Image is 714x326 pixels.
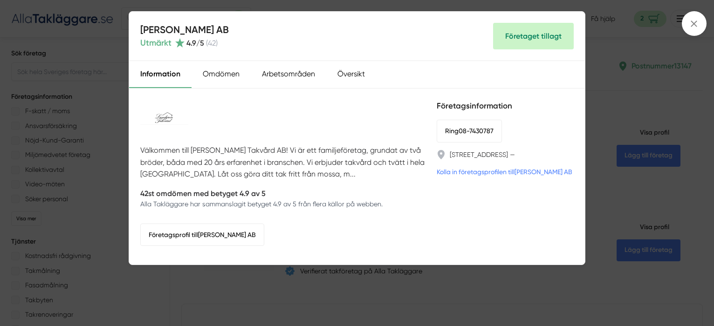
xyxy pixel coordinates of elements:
[186,39,204,48] span: 4.9 /5
[140,188,383,199] p: 42st omdömen med betyget 4.9 av 5
[326,61,376,88] div: Översikt
[140,199,383,209] p: Alla Takläggare har sammanslagit betyget 4.9 av 5 från flera källor på webben.
[251,61,326,88] div: Arbetsområden
[206,39,218,48] span: ( 42 )
[140,100,188,137] img: Lundgren Takvård AB logotyp
[437,167,572,177] a: Kolla in företagsprofilen till[PERSON_NAME] AB
[437,120,502,142] a: Ring08-7430787
[140,224,264,246] a: Företagsprofil till[PERSON_NAME] AB
[140,144,426,180] p: Välkommen till [PERSON_NAME] Takvård AB! Vi är ett familjeföretag, grundat av två bröder, båda me...
[140,23,229,36] h4: [PERSON_NAME] AB
[192,61,251,88] div: Omdömen
[129,61,192,88] div: Information
[450,150,515,159] a: [STREET_ADDRESS] —
[493,23,574,49] : Företaget tillagt
[437,100,574,112] h5: Företagsinformation
[140,36,172,49] span: Utmärkt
